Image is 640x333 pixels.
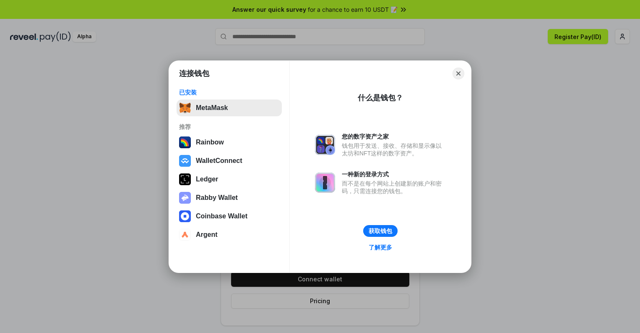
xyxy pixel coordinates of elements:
img: svg+xml,%3Csvg%20xmlns%3D%22http%3A%2F%2Fwww.w3.org%2F2000%2Fsvg%22%20width%3D%2228%22%20height%3... [179,173,191,185]
button: Coinbase Wallet [177,208,282,225]
button: WalletConnect [177,152,282,169]
div: Coinbase Wallet [196,212,247,220]
div: 一种新的登录方式 [342,170,446,178]
img: svg+xml,%3Csvg%20width%3D%22120%22%20height%3D%22120%22%20viewBox%3D%220%200%20120%20120%22%20fil... [179,136,191,148]
div: 而不是在每个网站上创建新的账户和密码，只需连接您的钱包。 [342,180,446,195]
img: svg+xml,%3Csvg%20xmlns%3D%22http%3A%2F%2Fwww.w3.org%2F2000%2Fsvg%22%20fill%3D%22none%22%20viewBox... [179,192,191,204]
img: svg+xml,%3Csvg%20width%3D%2228%22%20height%3D%2228%22%20viewBox%3D%220%200%2028%2028%22%20fill%3D... [179,229,191,241]
div: 获取钱包 [369,227,392,235]
img: svg+xml,%3Csvg%20fill%3D%22none%22%20height%3D%2233%22%20viewBox%3D%220%200%2035%2033%22%20width%... [179,102,191,114]
h1: 连接钱包 [179,68,209,79]
img: svg+xml,%3Csvg%20xmlns%3D%22http%3A%2F%2Fwww.w3.org%2F2000%2Fsvg%22%20fill%3D%22none%22%20viewBox... [315,135,335,155]
div: Rabby Wallet [196,194,238,202]
a: 了解更多 [364,242,397,253]
button: Rabby Wallet [177,189,282,206]
div: 钱包用于发送、接收、存储和显示像以太坊和NFT这样的数字资产。 [342,142,446,157]
img: svg+xml,%3Csvg%20width%3D%2228%22%20height%3D%2228%22%20viewBox%3D%220%200%2028%2028%22%20fill%3D... [179,155,191,167]
button: MetaMask [177,100,282,116]
button: Ledger [177,171,282,188]
div: 了解更多 [369,244,392,251]
div: 您的数字资产之家 [342,133,446,140]
div: 已安装 [179,89,279,96]
div: 什么是钱包？ [358,93,403,103]
button: 获取钱包 [363,225,398,237]
img: svg+xml,%3Csvg%20width%3D%2228%22%20height%3D%2228%22%20viewBox%3D%220%200%2028%2028%22%20fill%3D... [179,210,191,222]
button: Argent [177,226,282,243]
div: WalletConnect [196,157,242,165]
button: Close [453,68,464,79]
div: MetaMask [196,104,228,112]
div: Argent [196,231,218,239]
div: 推荐 [179,123,279,131]
div: Rainbow [196,139,224,146]
img: svg+xml,%3Csvg%20xmlns%3D%22http%3A%2F%2Fwww.w3.org%2F2000%2Fsvg%22%20fill%3D%22none%22%20viewBox... [315,173,335,193]
div: Ledger [196,176,218,183]
button: Rainbow [177,134,282,151]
